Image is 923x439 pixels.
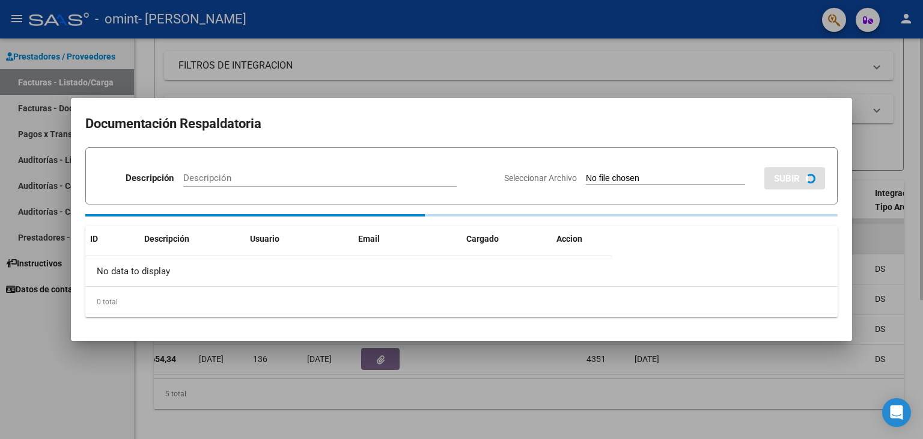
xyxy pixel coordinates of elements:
[552,226,612,252] datatable-header-cell: Accion
[85,287,838,317] div: 0 total
[353,226,461,252] datatable-header-cell: Email
[144,234,189,244] span: Descripción
[85,112,838,135] h2: Documentación Respaldatoria
[774,173,800,184] span: SUBIR
[358,234,380,244] span: Email
[882,398,911,427] div: Open Intercom Messenger
[90,234,98,244] span: ID
[764,167,825,189] button: SUBIR
[139,226,245,252] datatable-header-cell: Descripción
[85,256,612,286] div: No data to display
[126,171,174,185] p: Descripción
[466,234,499,244] span: Cargado
[85,226,139,252] datatable-header-cell: ID
[556,234,582,244] span: Accion
[250,234,279,244] span: Usuario
[245,226,353,252] datatable-header-cell: Usuario
[461,226,552,252] datatable-header-cell: Cargado
[504,173,577,183] span: Seleccionar Archivo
